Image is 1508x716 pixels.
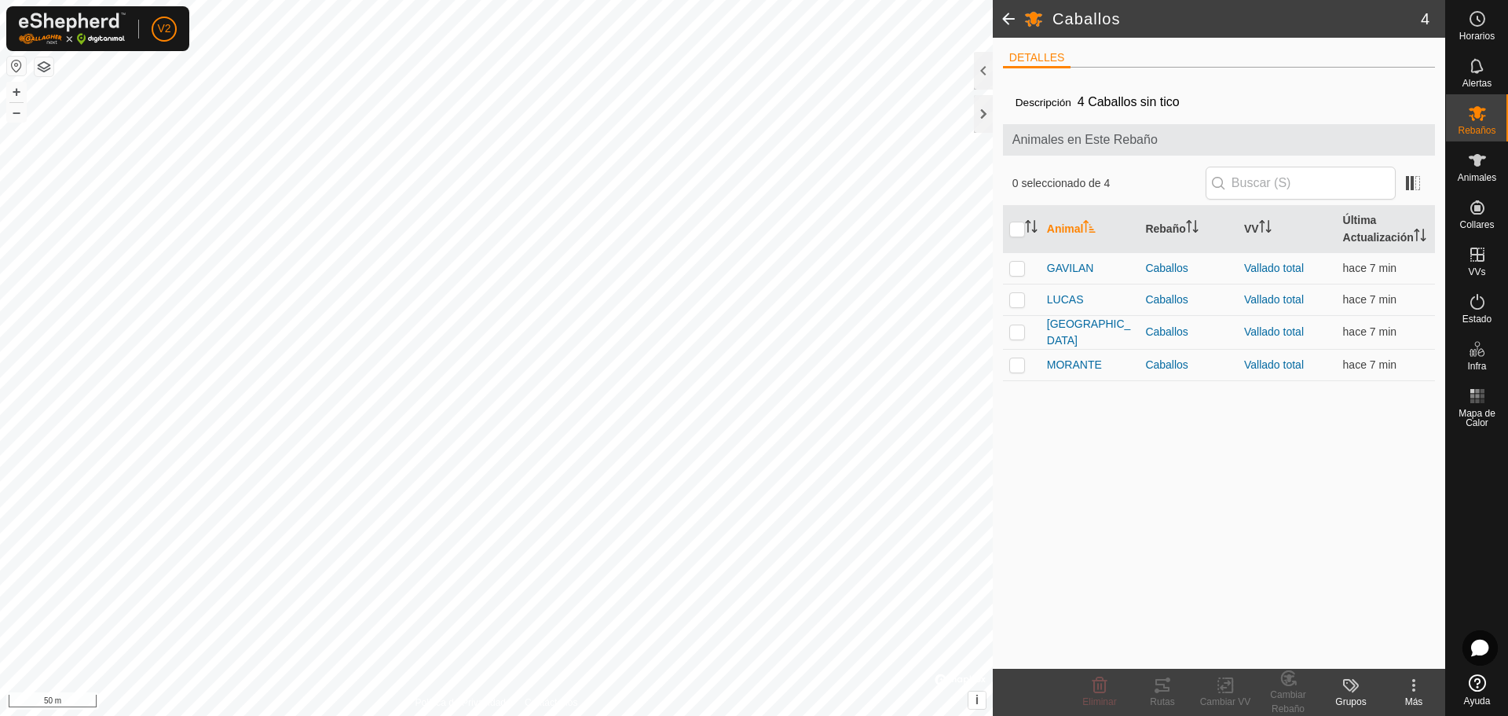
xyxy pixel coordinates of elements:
[1462,79,1492,88] span: Alertas
[7,57,26,75] button: Restablecer Mapa
[1462,314,1492,324] span: Estado
[1003,50,1071,68] li: DETALLES
[1450,409,1504,428] span: Mapa de Calor
[1464,696,1491,706] span: Ayuda
[1145,292,1232,308] div: Caballos
[525,696,577,710] a: Contáctenos
[1467,362,1486,371] span: Infra
[1025,222,1038,235] p-sorticon: Activar para ordenar
[1343,293,1396,306] span: 21 ago 2025, 12:15
[1459,31,1495,41] span: Horarios
[1012,130,1426,149] span: Animales en Este Rebaño
[1468,267,1485,277] span: VVs
[19,13,126,45] img: Logo Gallagher
[1244,358,1304,371] a: Vallado total
[415,696,506,710] a: Política de Privacidad
[1052,9,1421,28] h2: Caballos
[1186,222,1199,235] p-sorticon: Activar para ordenar
[1244,262,1304,274] a: Vallado total
[1016,97,1071,108] label: Descripción
[7,103,26,122] button: –
[968,692,986,709] button: i
[1238,206,1337,253] th: VV
[1458,126,1495,135] span: Rebaños
[1244,325,1304,338] a: Vallado total
[1047,260,1094,277] span: GAVILAN
[1139,206,1238,253] th: Rebaño
[157,20,170,37] span: V2
[1012,175,1206,192] span: 0 seleccionado de 4
[35,57,53,76] button: Capas del Mapa
[1414,231,1426,244] p-sorticon: Activar para ordenar
[1145,260,1232,277] div: Caballos
[1145,357,1232,373] div: Caballos
[975,693,979,707] span: i
[1446,668,1508,712] a: Ayuda
[1337,206,1436,253] th: Última Actualización
[1047,292,1084,308] span: LUCAS
[1343,358,1396,371] span: 21 ago 2025, 12:15
[1319,695,1382,709] div: Grupos
[1131,695,1194,709] div: Rutas
[1343,262,1396,274] span: 21 ago 2025, 12:15
[1082,696,1116,707] span: Eliminar
[1194,695,1257,709] div: Cambiar VV
[1421,7,1429,31] span: 4
[1047,316,1133,349] span: [GEOGRAPHIC_DATA]
[1382,695,1445,709] div: Más
[1458,173,1496,182] span: Animales
[7,83,26,101] button: +
[1259,222,1272,235] p-sorticon: Activar para ordenar
[1244,293,1304,306] a: Vallado total
[1257,688,1319,716] div: Cambiar Rebaño
[1047,357,1102,373] span: MORANTE
[1041,206,1140,253] th: Animal
[1459,220,1494,229] span: Collares
[1145,324,1232,340] div: Caballos
[1071,89,1186,115] span: 4 Caballos sin tico
[1343,325,1396,338] span: 21 ago 2025, 12:15
[1206,167,1396,200] input: Buscar (S)
[1083,222,1096,235] p-sorticon: Activar para ordenar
